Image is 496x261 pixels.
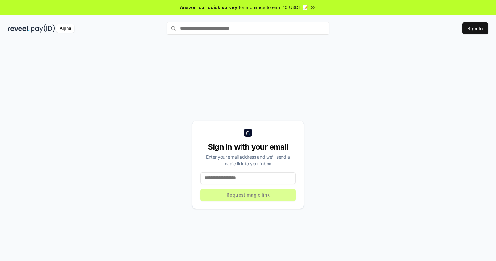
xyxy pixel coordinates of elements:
div: Alpha [56,24,74,33]
img: reveel_dark [8,24,30,33]
span: Answer our quick survey [180,4,237,11]
button: Sign In [462,22,488,34]
img: pay_id [31,24,55,33]
div: Enter your email address and we’ll send a magic link to your inbox. [200,153,296,167]
img: logo_small [244,129,252,137]
span: for a chance to earn 10 USDT 📝 [239,4,308,11]
div: Sign in with your email [200,142,296,152]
